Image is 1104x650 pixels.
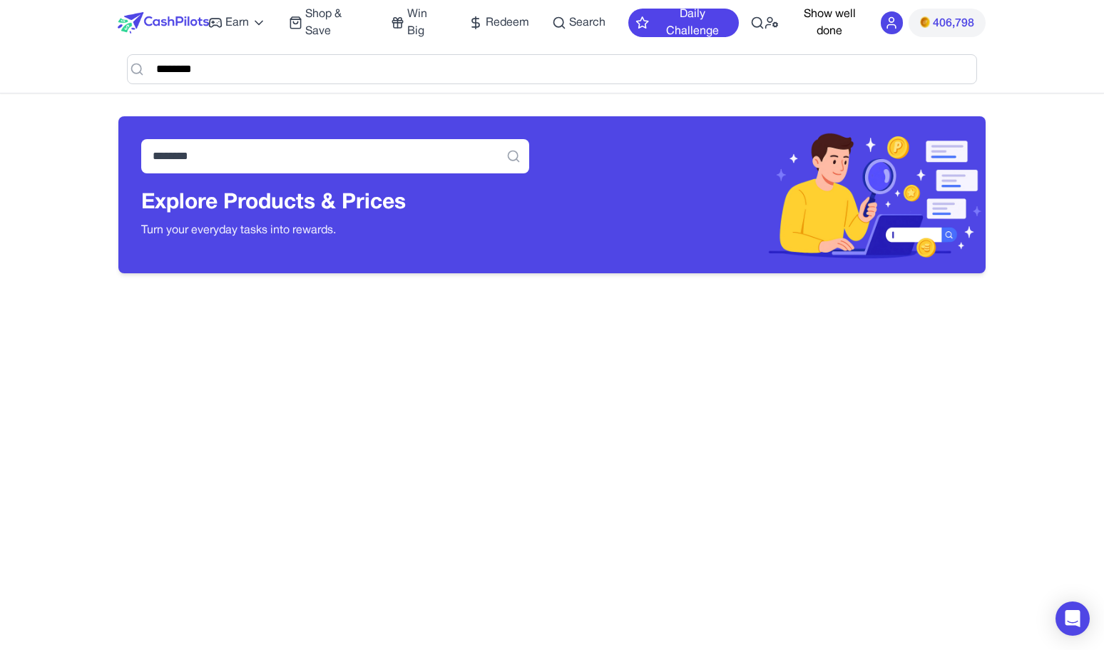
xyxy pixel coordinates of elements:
[289,6,368,40] a: Shop & Save
[391,6,446,40] a: Win Big
[909,9,986,37] button: PMs406,798
[225,14,249,31] span: Earn
[486,14,529,31] span: Redeem
[469,14,529,31] a: Redeem
[407,6,446,40] span: Win Big
[305,6,368,40] span: Shop & Save
[1056,601,1090,636] div: Open Intercom Messenger
[552,14,605,31] a: Search
[552,116,986,273] img: Header decoration
[933,15,974,32] span: 406,798
[141,222,529,239] p: Turn your everyday tasks into rewards.
[141,191,529,216] h3: Explore Products & Prices
[920,16,930,28] img: PMs
[569,14,605,31] span: Search
[118,12,209,34] img: CashPilots Logo
[628,9,738,37] button: Daily Challenge
[208,14,266,31] a: Earn
[790,6,869,40] button: Show well done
